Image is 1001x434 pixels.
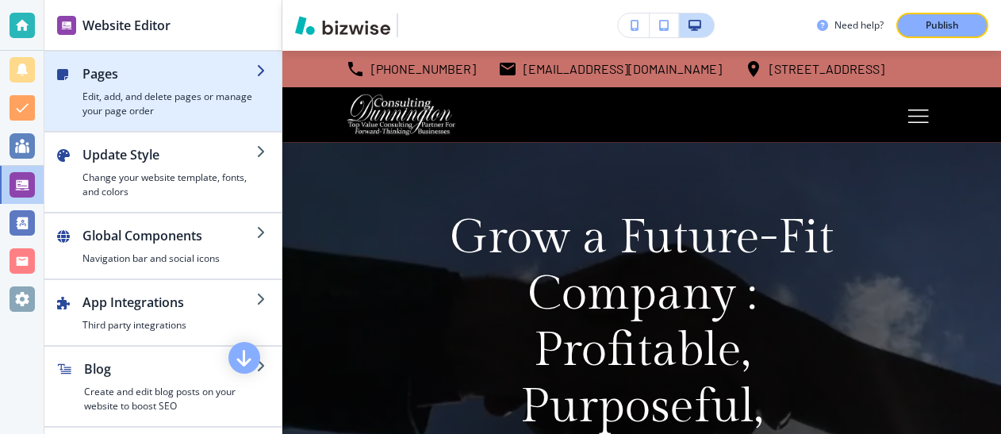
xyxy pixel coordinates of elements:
button: Toggle hamburger navigation menu [899,96,938,134]
h4: Third party integrations [82,318,256,332]
a: [EMAIL_ADDRESS][DOMAIN_NAME] [498,57,722,81]
p: [PHONE_NUMBER] [371,57,476,81]
p: [STREET_ADDRESS] [769,57,884,81]
h3: Need help? [834,18,884,33]
img: Your Logo [405,17,447,34]
h2: Website Editor [82,16,171,35]
button: PagesEdit, add, and delete pages or manage your page order [44,52,282,131]
button: Update StyleChange your website template, fonts, and colors [44,133,282,212]
button: App IntegrationsThird party integrations [44,280,282,345]
p: Publish [926,18,959,33]
img: editor icon [57,16,76,35]
h4: Change your website template, fonts, and colors [82,171,256,199]
button: BlogCreate and edit blog posts on your website to boost SEO [44,347,282,426]
h2: Pages [82,64,256,83]
a: [STREET_ADDRESS] [744,57,884,81]
h4: Navigation bar and social icons [82,252,256,266]
a: [PHONE_NUMBER] [346,57,476,81]
button: Global ComponentsNavigation bar and social icons [44,213,282,278]
p: Grow a Future-Fit Company : [433,209,850,322]
button: Publish [896,13,988,38]
h4: Create and edit blog posts on your website to boost SEO [84,385,256,413]
h2: Blog [84,359,256,378]
h4: Edit, add, and delete pages or manage your page order [82,90,256,118]
h2: Update Style [82,145,256,164]
p: [EMAIL_ADDRESS][DOMAIN_NAME] [524,57,722,81]
img: Bizwise Logo [295,16,390,35]
h2: Global Components [82,226,256,245]
img: Dunnington Consulting [346,94,457,136]
h2: App Integrations [82,293,256,312]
